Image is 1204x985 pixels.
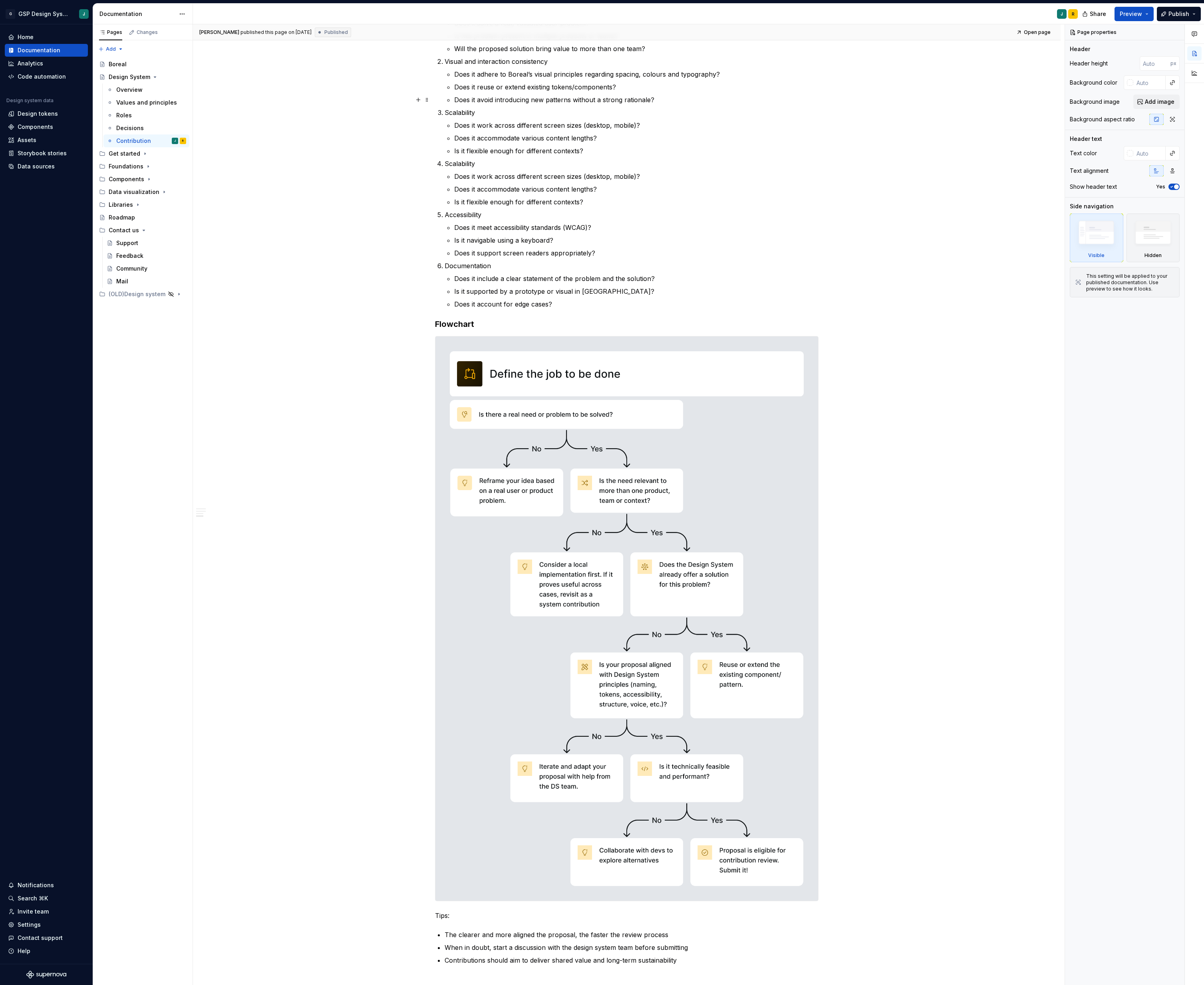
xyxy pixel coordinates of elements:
[116,124,144,132] div: Decisions
[96,58,189,71] a: Boreal
[116,137,151,145] div: Contribution
[454,121,819,130] p: Does it work across different screen sizes (desktop, mobile)?
[445,159,819,168] p: Scalability
[18,162,55,170] div: Data sources
[116,111,132,119] div: Roles
[5,31,88,44] a: Home
[1070,98,1120,106] div: Background image
[99,29,122,36] div: Pages
[96,44,126,55] button: Add
[1070,167,1109,175] div: Text alignment
[116,252,143,260] div: Feedback
[2,5,91,22] button: GGSP Design SystemJ
[83,11,85,17] div: J
[5,57,88,70] a: Analytics
[18,921,41,929] div: Settings
[1090,10,1106,18] span: Share
[5,107,88,120] a: Design tokens
[96,288,189,301] div: (OLD)Design system
[5,932,88,944] button: Contact support
[174,137,176,145] div: J
[18,110,58,118] div: Design tokens
[324,29,348,36] span: Published
[5,945,88,957] button: Help
[454,248,819,258] p: Does it support screen readers appropriately?
[116,239,138,247] div: Support
[5,134,88,146] a: Assets
[18,73,66,81] div: Code automation
[1157,7,1201,21] button: Publish
[109,73,150,81] div: Design System
[454,287,819,296] p: Is it supported by a prototype or visual in [GEOGRAPHIC_DATA]?
[109,150,140,158] div: Get started
[1086,273,1174,292] div: This setting will be applied to your published documentation. Use preview to see how it looks.
[445,261,819,271] p: Documentation
[445,210,819,220] p: Accessibility
[445,943,819,952] p: When in doubt, start a discussion with the design system team before submitting
[1070,202,1114,210] div: Side navigation
[454,274,819,283] p: Does it include a clear statement of the problem and the solution?
[96,198,189,211] div: Libraries
[1070,214,1123,262] div: Visible
[96,71,189,83] a: Design System
[1144,252,1162,259] div: Hidden
[109,175,144,183] div: Components
[109,214,135,222] div: Roadmap
[5,918,88,931] a: Settings
[1024,29,1051,36] span: Open page
[6,9,15,19] div: G
[26,971,66,979] svg: Supernova Logo
[106,46,116,52] span: Add
[1070,59,1108,67] div: Header height
[1078,7,1111,21] button: Share
[1140,56,1170,71] input: Auto
[18,33,34,41] div: Home
[109,60,127,68] div: Boreal
[445,57,819,66] p: Visual and interaction consistency
[435,318,819,330] h3: Flowchart
[1070,79,1117,87] div: Background color
[1156,184,1165,190] label: Yes
[1061,11,1063,17] div: J
[103,109,189,122] a: Roles
[1133,146,1166,160] input: Auto
[435,911,819,920] p: Tips:
[5,70,88,83] a: Code automation
[18,123,53,131] div: Components
[1170,60,1176,67] p: px
[1127,214,1180,262] div: Hidden
[103,83,189,96] a: Overview
[1070,115,1135,123] div: Background aspect ratio
[18,881,54,889] div: Notifications
[96,160,189,173] div: Foundations
[1070,149,1097,157] div: Text color
[1014,27,1054,38] a: Open page
[5,121,88,133] a: Components
[435,336,818,901] img: 4ee7d64d-dd06-4757-bf1b-f719895a8ccd.png
[18,149,67,157] div: Storybook stories
[18,59,43,67] div: Analytics
[1145,98,1174,106] span: Add image
[116,86,143,94] div: Overview
[109,162,143,170] div: Foundations
[18,46,60,54] div: Documentation
[18,947,30,955] div: Help
[1088,252,1105,259] div: Visible
[103,237,189,249] a: Support
[103,96,189,109] a: Values and principles
[1070,135,1102,143] div: Header text
[454,69,819,79] p: Does it adhere to Boreal’s visual principles regarding spacing, colours and typography?
[454,95,819,105] p: Does it avoid introducing new patterns without a strong rationale?
[454,146,819,156] p: Is it flexible enough for different contexts?
[103,122,189,134] a: Decisions
[96,186,189,198] div: Data visualization
[6,97,54,104] div: Design system data
[1070,183,1117,191] div: Show header text
[103,275,189,288] a: Mail
[1133,75,1166,90] input: Auto
[454,133,819,143] p: Does it accommodate various content lengths?
[182,137,184,145] div: R
[454,197,819,207] p: Is it flexible enough for different contexts?
[5,44,88,57] a: Documentation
